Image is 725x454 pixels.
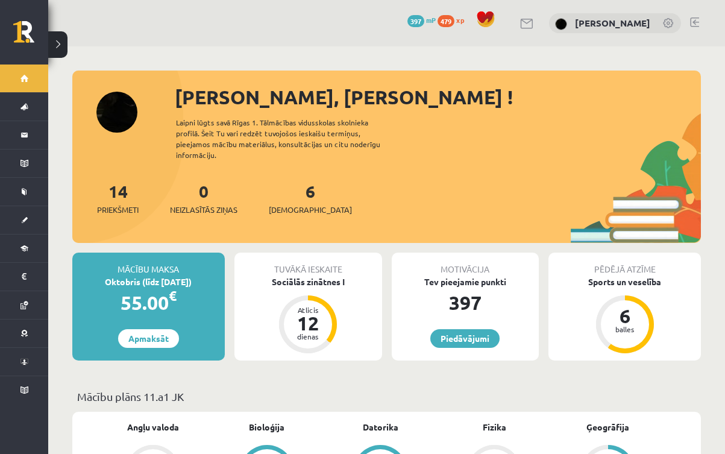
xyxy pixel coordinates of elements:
a: Ģeogrāfija [586,421,629,434]
span: Priekšmeti [97,204,139,216]
span: Neizlasītās ziņas [170,204,237,216]
a: Sociālās zinātnes I Atlicis 12 dienas [234,276,382,355]
div: [PERSON_NAME], [PERSON_NAME] ! [175,83,701,112]
a: 6[DEMOGRAPHIC_DATA] [269,180,352,216]
a: Piedāvājumi [430,329,500,348]
div: Pēdējā atzīme [548,253,701,276]
div: Atlicis [290,306,326,314]
span: 479 [438,15,454,27]
a: 397 mP [407,15,436,25]
a: 479 xp [438,15,470,25]
div: Laipni lūgts savā Rīgas 1. Tālmācības vidusskolas skolnieka profilā. Šeit Tu vari redzēt tuvojošo... [176,117,401,160]
a: Fizika [483,421,506,434]
span: 397 [407,15,424,27]
div: 397 [392,288,539,317]
span: mP [426,15,436,25]
div: Tev pieejamie punkti [392,276,539,288]
div: Sports un veselība [548,276,701,288]
div: Sociālās zinātnes I [234,276,382,288]
a: 14Priekšmeti [97,180,139,216]
a: [PERSON_NAME] [575,17,650,29]
a: Rīgas 1. Tālmācības vidusskola [13,21,48,51]
div: 6 [607,306,643,326]
div: dienas [290,333,326,340]
p: Mācību plāns 11.a1 JK [77,388,696,405]
img: Amanda Solvita Hodasēviča [555,18,567,30]
div: Oktobris (līdz [DATE]) [72,276,225,288]
span: xp [456,15,464,25]
div: balles [607,326,643,333]
a: Datorika [363,421,398,434]
div: 12 [290,314,326,333]
a: Sports un veselība 6 balles [548,276,701,355]
a: Bioloģija [249,421,284,434]
div: 55.00 [72,288,225,317]
div: Motivācija [392,253,539,276]
span: [DEMOGRAPHIC_DATA] [269,204,352,216]
span: € [169,287,177,304]
a: Apmaksāt [118,329,179,348]
div: Tuvākā ieskaite [234,253,382,276]
div: Mācību maksa [72,253,225,276]
a: 0Neizlasītās ziņas [170,180,237,216]
a: Angļu valoda [127,421,179,434]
